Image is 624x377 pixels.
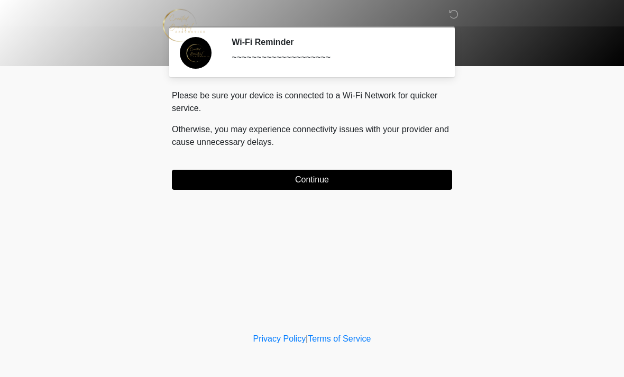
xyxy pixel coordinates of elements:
[172,170,452,190] button: Continue
[172,123,452,149] p: Otherwise, you may experience connectivity issues with your provider and cause unnecessary delays
[308,334,371,343] a: Terms of Service
[306,334,308,343] a: |
[272,137,274,146] span: .
[172,89,452,115] p: Please be sure your device is connected to a Wi-Fi Network for quicker service.
[253,334,306,343] a: Privacy Policy
[161,8,206,42] img: Created Beautiful Aesthetics Logo
[180,37,212,69] img: Agent Avatar
[232,51,436,64] div: ~~~~~~~~~~~~~~~~~~~~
